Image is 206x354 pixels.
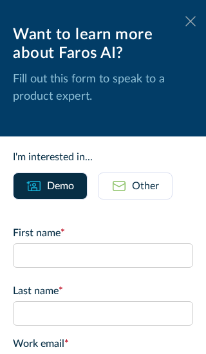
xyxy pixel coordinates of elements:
label: First name [13,225,193,241]
div: Want to learn more about Faros AI? [13,26,193,63]
div: I'm interested in... [13,149,193,165]
label: Last name [13,283,193,299]
div: Other [132,178,159,194]
label: Work email [13,336,193,351]
div: Demo [47,178,74,194]
p: Fill out this form to speak to a product expert. [13,71,193,106]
